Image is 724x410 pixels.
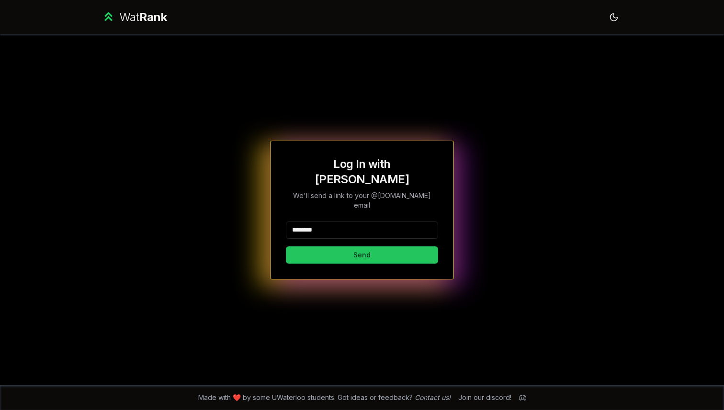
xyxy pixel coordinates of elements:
[286,246,438,264] button: Send
[286,191,438,210] p: We'll send a link to your @[DOMAIN_NAME] email
[286,156,438,187] h1: Log In with [PERSON_NAME]
[102,10,167,25] a: WatRank
[198,393,451,402] span: Made with ❤️ by some UWaterloo students. Got ideas or feedback?
[139,10,167,24] span: Rank
[458,393,511,402] div: Join our discord!
[119,10,167,25] div: Wat
[415,393,451,401] a: Contact us!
